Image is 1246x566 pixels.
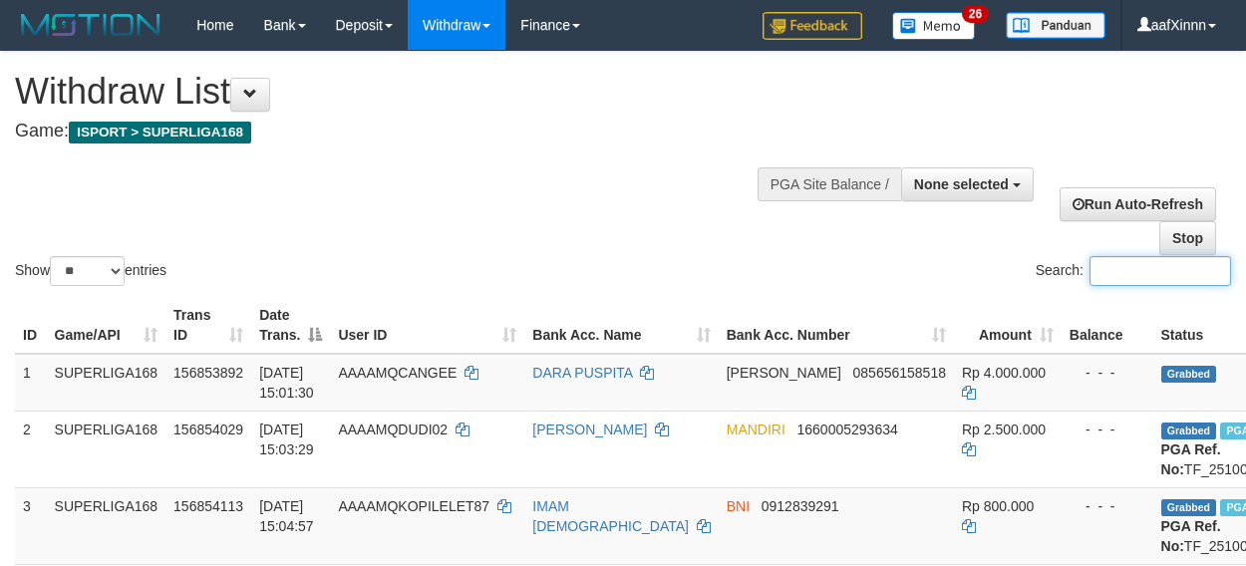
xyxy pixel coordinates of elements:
span: Rp 4.000.000 [962,365,1046,381]
th: Date Trans.: activate to sort column descending [251,297,330,354]
th: User ID: activate to sort column ascending [330,297,524,354]
th: Trans ID: activate to sort column ascending [165,297,251,354]
h4: Game: [15,122,810,141]
td: SUPERLIGA168 [47,411,166,487]
span: Rp 2.500.000 [962,422,1046,437]
span: 26 [962,5,989,23]
span: Copy 1660005293634 to clipboard [797,422,898,437]
a: IMAM [DEMOGRAPHIC_DATA] [532,498,689,534]
a: Run Auto-Refresh [1060,187,1216,221]
img: MOTION_logo.png [15,10,166,40]
td: 3 [15,487,47,564]
th: Amount: activate to sort column ascending [954,297,1062,354]
span: Copy 0912839291 to clipboard [762,498,839,514]
label: Search: [1036,256,1231,286]
span: [DATE] 15:03:29 [259,422,314,457]
th: ID [15,297,47,354]
span: 156853892 [173,365,243,381]
select: Showentries [50,256,125,286]
a: DARA PUSPITA [532,365,632,381]
img: panduan.png [1006,12,1105,39]
span: Grabbed [1161,423,1217,439]
span: ISPORT > SUPERLIGA168 [69,122,251,143]
a: Stop [1159,221,1216,255]
h1: Withdraw List [15,72,810,112]
span: 156854029 [173,422,243,437]
span: [PERSON_NAME] [727,365,841,381]
b: PGA Ref. No: [1161,518,1221,554]
td: 2 [15,411,47,487]
span: [DATE] 15:04:57 [259,498,314,534]
div: - - - [1070,420,1145,439]
div: - - - [1070,363,1145,383]
th: Bank Acc. Number: activate to sort column ascending [719,297,954,354]
span: AAAAMQKOPILELET87 [338,498,489,514]
span: Rp 800.000 [962,498,1034,514]
label: Show entries [15,256,166,286]
th: Bank Acc. Name: activate to sort column ascending [524,297,718,354]
button: None selected [901,167,1034,201]
span: Copy 085656158518 to clipboard [853,365,946,381]
td: 1 [15,354,47,412]
th: Game/API: activate to sort column ascending [47,297,166,354]
img: Button%20Memo.svg [892,12,976,40]
span: [DATE] 15:01:30 [259,365,314,401]
a: [PERSON_NAME] [532,422,647,437]
b: PGA Ref. No: [1161,441,1221,477]
span: 156854113 [173,498,243,514]
span: AAAAMQDUDI02 [338,422,448,437]
span: None selected [914,176,1009,192]
div: - - - [1070,496,1145,516]
img: Feedback.jpg [763,12,862,40]
span: MANDIRI [727,422,785,437]
span: BNI [727,498,750,514]
input: Search: [1090,256,1231,286]
div: PGA Site Balance / [758,167,901,201]
td: SUPERLIGA168 [47,487,166,564]
span: AAAAMQCANGEE [338,365,457,381]
span: Grabbed [1161,366,1217,383]
th: Balance [1062,297,1153,354]
td: SUPERLIGA168 [47,354,166,412]
span: Grabbed [1161,499,1217,516]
